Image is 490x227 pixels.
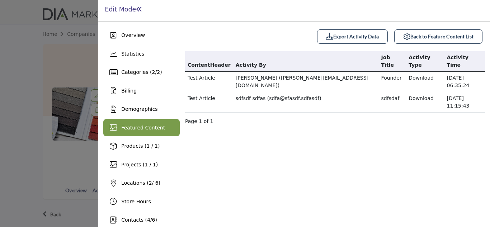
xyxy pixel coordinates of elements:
[121,217,157,223] span: Contacts ( / )
[473,1,487,15] button: Close
[149,180,152,186] span: 2
[105,6,142,13] h1: Edit Mode
[406,51,444,72] th: Activity Type
[185,118,213,125] span: Page 1 of 1
[152,69,155,75] span: 2
[121,106,157,112] span: Demographics
[406,71,444,92] td: Download
[379,92,406,112] td: sdfsdaf
[147,217,150,223] span: 4
[394,29,482,44] button: Back to Feature Content List
[157,69,160,75] span: 2
[406,92,444,112] td: Download
[121,199,151,204] span: Store Hours
[444,92,485,112] td: [DATE] 11:15:43
[121,125,165,131] span: Featured Content
[233,92,379,112] td: sdfsdf sdfas (sdfa@sfasdf.sdfasdf)
[379,71,406,92] td: Founder
[121,32,145,38] span: Overview
[185,51,233,72] th: ContentHeader
[121,143,160,149] span: Products (1 / 1)
[152,217,155,223] span: 6
[326,33,379,40] b: Export Activity Data
[185,71,233,92] td: Test Article
[121,51,144,57] span: Statistics
[379,51,406,72] th: Job Title
[121,162,158,167] span: Projects (1 / 1)
[317,29,388,44] button: Export Activity Data
[185,92,233,112] td: Test Article
[444,51,485,72] th: Activity Time
[233,51,379,72] th: Activity By
[444,71,485,92] td: [DATE] 06:35:24
[233,71,379,92] td: [PERSON_NAME] ([PERSON_NAME][EMAIL_ADDRESS][DOMAIN_NAME])
[121,69,162,75] span: Categories ( / )
[403,33,473,40] b: Back to Feature Content List
[121,88,137,94] span: Billing
[121,180,160,186] span: Locations ( / 6)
